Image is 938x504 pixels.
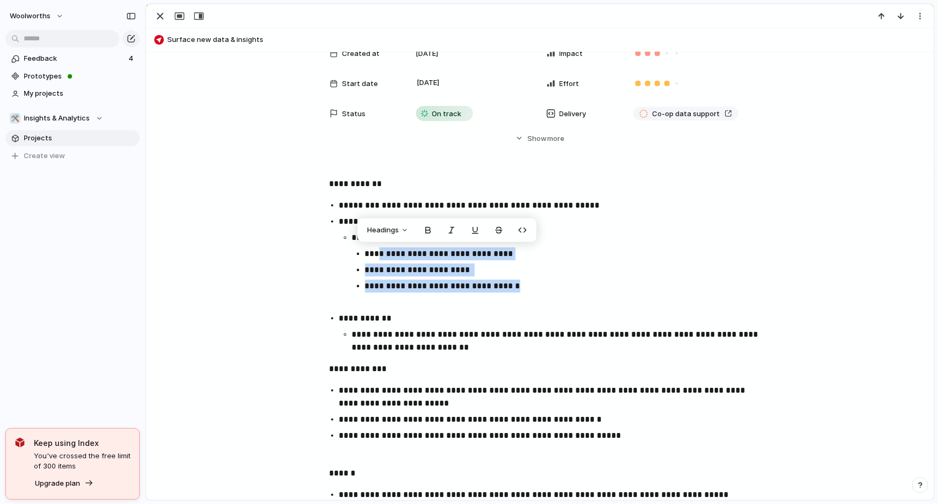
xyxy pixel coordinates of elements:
[5,68,140,84] a: Prototypes
[24,133,136,144] span: Projects
[653,109,720,119] span: Co-op data support
[24,53,125,64] span: Feedback
[342,48,380,59] span: Created at
[560,79,579,89] span: Effort
[24,88,136,99] span: My projects
[414,76,443,89] span: [DATE]
[633,107,739,120] a: Co-op data support
[547,133,564,144] span: more
[32,476,97,491] button: Upgrade plan
[527,133,547,144] span: Show
[5,110,140,126] button: 🛠️Insights & Analytics
[432,109,462,119] span: On track
[24,113,90,124] span: Insights & Analytics
[167,34,929,45] span: Surface new data & insights
[330,129,751,148] button: Showmore
[34,451,131,472] span: You've crossed the free limit of 300 items
[342,79,378,89] span: Start date
[416,48,439,59] span: [DATE]
[24,151,66,161] span: Create view
[5,51,140,67] a: Feedback4
[5,148,140,164] button: Create view
[5,86,140,102] a: My projects
[10,113,20,124] div: 🛠️
[361,222,415,239] button: Headings
[151,31,929,48] button: Surface new data & insights
[24,71,136,82] span: Prototypes
[342,109,366,119] span: Status
[560,48,583,59] span: Impact
[35,478,80,489] span: Upgrade plan
[5,130,140,146] a: Projects
[367,225,399,236] span: Headings
[34,437,131,449] span: Keep using Index
[10,11,51,22] span: woolworths
[560,109,586,119] span: Delivery
[5,8,69,25] button: woolworths
[128,53,135,64] span: 4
